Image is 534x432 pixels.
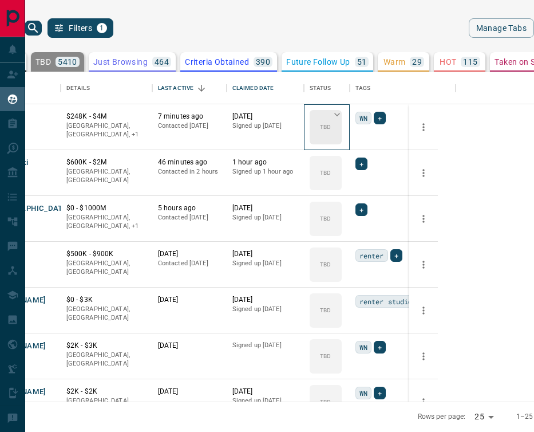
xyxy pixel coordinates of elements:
p: TBD [320,214,331,223]
p: [DATE] [232,249,298,259]
span: WN [359,341,367,353]
p: Signed up [DATE] [232,396,298,406]
button: more [415,348,432,365]
div: Tags [355,72,371,104]
p: [DATE] [232,203,298,213]
p: TBD [320,168,331,177]
p: 51 [357,58,367,66]
p: Signed up [DATE] [232,305,298,314]
p: [DATE] [158,295,221,305]
p: Contacted [DATE] [158,121,221,131]
div: + [374,387,386,399]
span: WN [359,387,367,399]
p: Rows per page: [418,412,466,422]
div: + [355,158,367,170]
p: 464 [155,58,169,66]
button: Filters1 [48,18,113,38]
p: TBD [35,58,51,66]
p: [DATE] [232,387,298,396]
p: [GEOGRAPHIC_DATA], [GEOGRAPHIC_DATA] [66,396,147,414]
p: Signed up [DATE] [232,213,298,222]
p: Signed up [DATE] [232,259,298,268]
p: TBD [320,398,331,406]
span: + [394,250,398,261]
p: Signed up 1 hour ago [232,167,298,176]
button: Sort [193,80,209,96]
p: Contacted [DATE] [158,259,221,268]
p: 390 [256,58,270,66]
p: [DATE] [232,295,298,305]
p: $500K - $900K [66,249,147,259]
p: $0 - $3K [66,295,147,305]
div: Last Active [158,72,193,104]
div: Status [304,72,350,104]
p: 1 hour ago [232,158,298,167]
p: $0 - $1000M [66,203,147,213]
div: Tags [350,72,456,104]
p: [DATE] [158,341,221,351]
p: Vancouver [66,213,147,231]
span: WN [359,112,367,124]
span: renter [359,250,384,261]
div: Details [61,72,152,104]
p: Warm [383,58,406,66]
div: + [355,203,367,216]
span: + [378,112,382,124]
p: Signed up [DATE] [232,341,298,350]
button: search button [25,21,42,36]
p: [GEOGRAPHIC_DATA], [GEOGRAPHIC_DATA] [66,167,147,185]
p: 115 [463,58,477,66]
div: 25 [470,409,497,425]
button: more [415,394,432,411]
p: 46 minutes ago [158,158,221,167]
span: renter studio [359,296,413,307]
p: Just Browsing [93,58,148,66]
p: [DATE] [232,112,298,121]
p: TBD [320,306,331,315]
div: Last Active [152,72,227,104]
button: more [415,256,432,273]
div: Claimed Date [227,72,304,104]
p: 7 minutes ago [158,112,221,121]
p: Contacted in 2 hours [158,167,221,176]
p: Contacted [DATE] [158,213,221,222]
p: [GEOGRAPHIC_DATA], [GEOGRAPHIC_DATA] [66,259,147,277]
p: HOT [440,58,456,66]
div: Claimed Date [232,72,274,104]
span: + [359,158,363,170]
span: + [359,204,363,215]
p: [DATE] [158,249,221,259]
p: Future Follow Up [286,58,350,66]
p: 5 hours ago [158,203,221,213]
p: TBD [320,352,331,360]
div: Details [66,72,90,104]
button: more [415,210,432,227]
div: + [374,341,386,354]
div: + [390,249,402,262]
p: 29 [412,58,422,66]
p: Signed up [DATE] [232,121,298,131]
p: TBD [320,260,331,269]
p: TBD [320,123,331,131]
p: [GEOGRAPHIC_DATA], [GEOGRAPHIC_DATA] [66,305,147,323]
span: + [378,387,382,399]
button: more [415,164,432,182]
p: $248K - $4M [66,112,147,121]
div: Status [310,72,331,104]
span: + [378,341,382,353]
p: $2K - $3K [66,341,147,351]
p: $2K - $2K [66,387,147,396]
button: more [415,302,432,319]
div: + [374,112,386,124]
p: Barrie [66,121,147,139]
span: 1 [98,24,106,32]
p: Criteria Obtained [185,58,249,66]
p: [DATE] [158,387,221,396]
button: more [415,119,432,136]
p: $600K - $2M [66,158,147,167]
p: [GEOGRAPHIC_DATA], [GEOGRAPHIC_DATA] [66,351,147,368]
button: Manage Tabs [469,18,534,38]
p: 5410 [58,58,77,66]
